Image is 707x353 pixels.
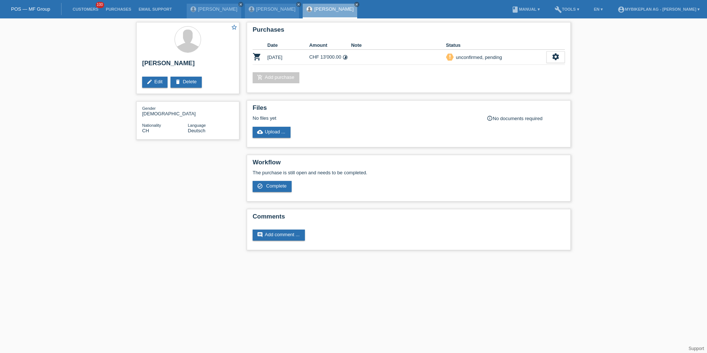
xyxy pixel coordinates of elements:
a: Email Support [135,7,175,11]
i: settings [552,53,560,61]
i: star_border [231,24,238,31]
i: close [239,3,243,6]
i: info_outline [487,115,493,121]
a: EN ▾ [590,7,606,11]
div: No files yet [253,115,478,121]
i: add_shopping_cart [257,74,263,80]
a: Support [689,346,704,351]
td: [DATE] [267,50,309,65]
span: 100 [96,2,105,8]
i: account_circle [618,6,625,13]
a: cloud_uploadUpload ... [253,127,291,138]
i: close [297,3,300,6]
i: edit [147,79,152,85]
i: check_circle_outline [257,183,263,189]
i: cloud_upload [257,129,263,135]
a: add_shopping_cartAdd purchase [253,72,299,83]
th: Status [446,41,546,50]
i: book [511,6,519,13]
span: Nationality [142,123,161,127]
a: [PERSON_NAME] [256,6,296,12]
th: Amount [309,41,351,50]
h2: Workflow [253,159,565,170]
a: commentAdd comment ... [253,230,305,241]
a: POS — MF Group [11,6,50,12]
a: [PERSON_NAME] [314,6,353,12]
a: close [354,2,359,7]
a: Purchases [102,7,135,11]
a: check_circle_outline Complete [253,181,292,192]
i: close [355,3,359,6]
th: Date [267,41,309,50]
a: close [238,2,243,7]
a: bookManual ▾ [508,7,544,11]
h2: Files [253,104,565,115]
h2: Comments [253,213,565,224]
th: Note [351,41,446,50]
a: [PERSON_NAME] [198,6,238,12]
span: Gender [142,106,156,111]
p: The purchase is still open and needs to be completed. [253,170,565,175]
h2: [PERSON_NAME] [142,60,233,71]
i: priority_high [447,54,453,59]
a: close [296,2,301,7]
a: account_circleMybikeplan AG - [PERSON_NAME] ▾ [614,7,703,11]
i: POSP00026164 [253,52,261,61]
a: deleteDelete [170,77,202,88]
a: Customers [69,7,102,11]
a: editEdit [142,77,168,88]
a: buildTools ▾ [551,7,583,11]
i: 48 instalments [342,55,348,60]
div: No documents required [487,115,565,121]
i: comment [257,232,263,238]
i: build [555,6,562,13]
span: Language [188,123,206,127]
span: Complete [266,183,287,189]
span: Switzerland [142,128,149,133]
a: star_border [231,24,238,32]
h2: Purchases [253,26,565,37]
div: unconfirmed, pending [454,53,502,61]
span: Deutsch [188,128,205,133]
td: CHF 13'000.00 [309,50,351,65]
div: [DEMOGRAPHIC_DATA] [142,105,188,116]
i: delete [175,79,181,85]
